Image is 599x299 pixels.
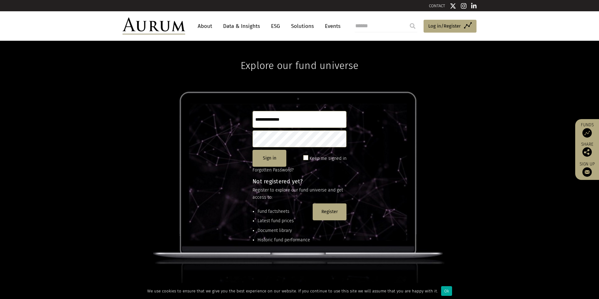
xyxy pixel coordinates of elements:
[122,18,185,34] img: Aurum
[288,20,317,32] a: Solutions
[258,208,310,215] li: Fund factsheets
[310,155,346,162] label: Keep me signed in
[578,142,596,157] div: Share
[582,147,592,157] img: Share this post
[253,187,346,201] p: Register to explore our fund universe and get access to:
[253,179,346,184] h4: Not registered yet?
[578,161,596,177] a: Sign up
[253,150,286,167] button: Sign in
[258,227,310,234] li: Document library
[429,3,445,8] a: CONTACT
[582,167,592,177] img: Sign up to our newsletter
[461,3,466,9] img: Instagram icon
[471,3,477,9] img: Linkedin icon
[406,20,419,32] input: Submit
[241,41,358,71] h1: Explore our fund universe
[220,20,263,32] a: Data & Insights
[578,122,596,138] a: Funds
[450,3,456,9] img: Twitter icon
[313,203,346,220] button: Register
[268,20,283,32] a: ESG
[441,286,452,296] div: Ok
[258,237,310,244] li: Historic fund performance
[582,128,592,138] img: Access Funds
[253,167,294,173] a: Forgotten Password?
[322,20,341,32] a: Events
[428,22,461,30] span: Log in/Register
[195,20,215,32] a: About
[258,218,310,224] li: Latest fund prices
[424,20,477,33] a: Log in/Register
